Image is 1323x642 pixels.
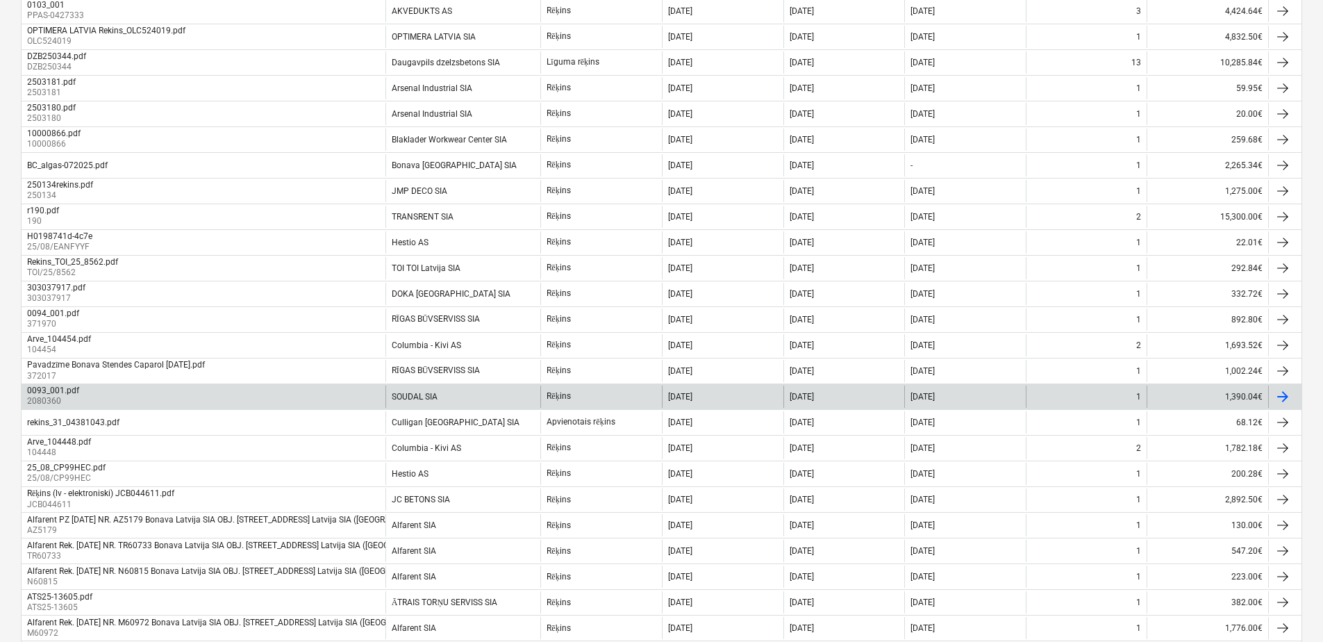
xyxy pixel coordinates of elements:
div: [DATE] [668,315,692,324]
div: [DATE] [910,58,935,67]
p: 303037917 [27,293,88,304]
p: 2503180 [27,113,78,124]
div: [DATE] [790,623,814,633]
div: 10000866.pdf [27,129,81,138]
div: 1 [1136,186,1141,196]
div: [DATE] [910,623,935,633]
div: 200.28€ [1147,463,1268,485]
div: 2 [1136,212,1141,222]
div: 1 [1136,623,1141,633]
div: SOUDAL SIA [392,392,438,402]
div: Bonava [GEOGRAPHIC_DATA] SIA [392,160,517,170]
div: 1 [1136,289,1141,299]
div: Alfarent SIA [392,572,436,582]
div: [DATE] [668,623,692,633]
div: 59.95€ [1147,77,1268,99]
div: 4,832.50€ [1147,26,1268,48]
div: [DATE] [910,340,935,350]
div: 547.20€ [1147,540,1268,562]
div: [DATE] [790,238,814,247]
div: 22.01€ [1147,231,1268,254]
div: Rēķins [547,340,570,350]
div: r190.pdf [27,206,59,215]
p: 250134 [27,190,96,201]
div: [DATE] [790,495,814,504]
div: 2503180.pdf [27,103,76,113]
div: 2,265.34€ [1147,154,1268,176]
div: Culligan [GEOGRAPHIC_DATA] SIA [392,418,519,427]
div: [DATE] [668,238,692,247]
div: [DATE] [910,186,935,196]
p: 371970 [27,318,82,330]
div: Blaklader Workwear Center SIA [392,135,507,145]
div: Rēķins [547,546,570,557]
div: [DATE] [910,6,935,16]
div: 1 [1136,598,1141,607]
div: 20.00€ [1147,103,1268,125]
p: 104454 [27,344,94,356]
div: Apvienotais rēķins [547,417,615,427]
div: [DATE] [910,598,935,607]
div: [DATE] [910,495,935,504]
div: Alfarent Rek. [DATE] NR. M60972 Bonava Latvija SIA OBJ. [STREET_ADDRESS] Latvija SIA ([GEOGRAPHIC... [27,618,460,627]
div: Rēķins [547,314,570,324]
div: 1 [1136,263,1141,273]
div: 25_08_CP99HEC.pdf [27,463,106,472]
div: [DATE] [910,469,935,479]
div: OPTIMERA LATVIA Rekins_OLC524019.pdf [27,26,185,35]
div: [DATE] [668,160,692,170]
div: 13 [1131,58,1141,67]
div: BC_algas-072025.pdf [27,160,108,170]
div: 332.72€ [1147,283,1268,305]
div: ATS25-13605.pdf [27,592,92,602]
div: Rēķins [547,237,570,247]
div: [DATE] [910,366,935,376]
div: Arsenal Industrial SIA [392,83,472,93]
div: [DATE] [910,546,935,556]
div: 1 [1136,238,1141,247]
div: Rēķins [547,365,570,376]
div: Arve_104448.pdf [27,437,91,447]
div: Rēķins [547,572,570,582]
div: [DATE] [910,238,935,247]
div: [DATE] [790,212,814,222]
div: 303037917.pdf [27,283,85,293]
p: OLC524019 [27,35,188,47]
div: 1 [1136,32,1141,42]
div: 292.84€ [1147,257,1268,279]
div: Rēķins [547,443,570,453]
div: TOI TOI Latvija SIA [392,263,460,273]
div: Rēķins [547,288,570,299]
div: [DATE] [910,572,935,582]
div: [DATE] [790,366,814,376]
div: [DATE] [668,32,692,42]
div: [DATE] [668,289,692,299]
p: 25/08/CP99HEC [27,472,108,484]
div: 3 [1136,6,1141,16]
div: 1 [1136,572,1141,582]
div: Alfarent Rek. [DATE] NR. N60815 Bonava Latvija SIA OBJ. [STREET_ADDRESS] Latvija SIA ([GEOGRAPHIC... [27,566,459,576]
div: 2 [1136,340,1141,350]
p: TR60733 [27,550,465,562]
div: [DATE] [668,263,692,273]
div: [DATE] [910,135,935,145]
div: Alfarent SIA [392,546,436,556]
div: 1,002.24€ [1147,360,1268,382]
div: 1 [1136,469,1141,479]
div: 130.00€ [1147,514,1268,536]
div: 1 [1136,546,1141,556]
div: 1 [1136,160,1141,170]
div: [DATE] [790,572,814,582]
div: [DATE] [790,160,814,170]
div: Rēķins [547,6,570,16]
p: AZ5179 [27,525,456,536]
div: [DATE] [790,6,814,16]
div: [DATE] [668,495,692,504]
p: 10000866 [27,138,83,150]
div: JMP DECO SIA [392,186,447,196]
div: [DATE] [910,263,935,273]
div: 892.80€ [1147,308,1268,331]
div: TRANSRENT SIA [392,212,454,222]
p: 372017 [27,370,208,382]
div: 2503181.pdf [27,77,76,87]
